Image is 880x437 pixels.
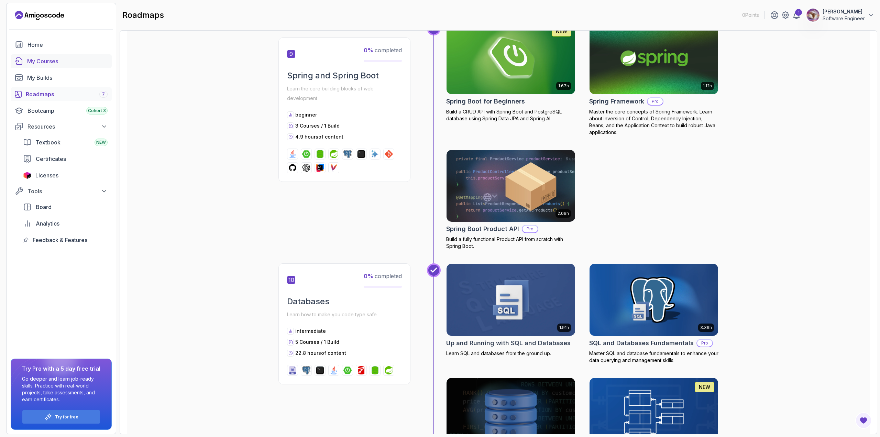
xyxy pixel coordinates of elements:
[590,22,718,94] img: Spring Framework card
[287,276,295,284] span: 10
[11,71,112,85] a: builds
[446,22,575,122] a: Spring Boot for Beginners card1.67hNEWSpring Boot for BeginnersBuild a CRUD API with Spring Boot ...
[558,211,569,216] p: 2.09h
[823,8,865,15] p: [PERSON_NAME]
[11,104,112,118] a: bootcamp
[364,273,373,280] span: 0 %
[371,366,379,374] img: spring-data-jpa logo
[19,152,112,166] a: certificates
[700,325,712,330] p: 3.39h
[36,203,52,211] span: Board
[385,366,393,374] img: spring logo
[371,150,379,158] img: ai logo
[22,375,100,403] p: Go deeper and learn job-ready skills. Practice with real-world projects, take assessments, and ea...
[385,150,393,158] img: git logo
[321,123,340,129] span: / 1 Build
[19,135,112,149] a: textbook
[792,11,801,19] a: 1
[522,226,538,232] p: Pro
[27,41,108,49] div: Home
[287,310,402,319] p: Learn how to make you code type safe
[287,296,402,307] h2: Databases
[806,8,874,22] button: user profile image[PERSON_NAME]Software Engineer
[446,108,575,122] p: Build a CRUD API with Spring Boot and PostgreSQL database using Spring Data JPA and Spring AI
[295,133,343,140] p: 4.9 hours of content
[446,224,519,234] h2: Spring Boot Product API
[446,338,571,348] h2: Up and Running with SQL and Databases
[446,236,575,250] p: Build a fully functional Product API from scratch with Spring Boot.
[36,155,66,163] span: Certificates
[36,219,59,228] span: Analytics
[330,150,338,158] img: spring logo
[589,22,718,136] a: Spring Framework card1.12hSpring FrameworkProMaster the core concepts of Spring Framework. Learn ...
[559,325,569,330] p: 1.91h
[287,70,402,81] h2: Spring and Spring Boot
[589,338,694,348] h2: SQL and Databases Fundamentals
[447,150,575,222] img: Spring Boot Product API card
[11,87,112,101] a: roadmaps
[19,200,112,214] a: board
[316,164,324,172] img: intellij logo
[795,9,802,16] div: 1
[703,83,712,89] p: 1.12h
[364,47,402,54] span: completed
[122,10,164,21] h2: roadmaps
[288,366,297,374] img: sql logo
[295,350,346,357] p: 22.8 hours of content
[589,108,718,136] p: Master the core concepts of Spring Framework. Learn about Inversion of Control, Dependency Inject...
[27,187,108,195] div: Tools
[589,263,718,364] a: SQL and Databases Fundamentals card3.39hSQL and Databases FundamentalsProMaster SQL and database ...
[446,263,575,357] a: Up and Running with SQL and Databases card1.91hUp and Running with SQL and DatabasesLearn SQL and...
[590,264,718,336] img: SQL and Databases Fundamentals card
[589,97,644,106] h2: Spring Framework
[11,185,112,197] button: Tools
[302,164,310,172] img: chatgpt logo
[96,140,106,145] span: NEW
[27,122,108,131] div: Resources
[447,264,575,336] img: Up and Running with SQL and Databases card
[27,57,108,65] div: My Courses
[446,97,525,106] h2: Spring Boot for Beginners
[55,414,78,420] a: Try for free
[288,150,297,158] img: java logo
[23,172,31,179] img: jetbrains icon
[19,217,112,230] a: analytics
[823,15,865,22] p: Software Engineer
[287,84,402,103] p: Learn the core building blocks of web development
[22,410,100,424] button: Try for free
[321,339,339,345] span: / 1 Build
[11,54,112,68] a: courses
[446,350,575,357] p: Learn SQL and databases from the ground up.
[295,111,317,118] p: beginner
[699,384,710,391] p: NEW
[288,164,297,172] img: github logo
[295,339,319,345] span: 5 Courses
[806,9,819,22] img: user profile image
[589,350,718,364] p: Master SQL and database fundamentals to enhance your data querying and management skills.
[330,366,338,374] img: java logo
[648,98,663,105] p: Pro
[316,366,324,374] img: terminal logo
[343,366,352,374] img: spring-boot logo
[447,22,575,94] img: Spring Boot for Beginners card
[102,91,105,97] span: 7
[302,150,310,158] img: spring-boot logo
[27,107,108,115] div: Bootcamp
[316,150,324,158] img: spring-data-jpa logo
[11,38,112,52] a: home
[33,236,87,244] span: Feedback & Features
[287,50,295,58] span: 9
[35,171,58,179] span: Licenses
[343,150,352,158] img: postgres logo
[302,366,310,374] img: postgres logo
[19,168,112,182] a: licenses
[11,120,112,133] button: Resources
[742,12,759,19] p: 0 Points
[558,83,569,89] p: 1.67h
[357,366,365,374] img: flyway logo
[446,150,575,250] a: Spring Boot Product API card2.09hSpring Boot Product APIProBuild a fully functional Product API f...
[295,123,320,129] span: 3 Courses
[27,74,108,82] div: My Builds
[19,233,112,247] a: feedback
